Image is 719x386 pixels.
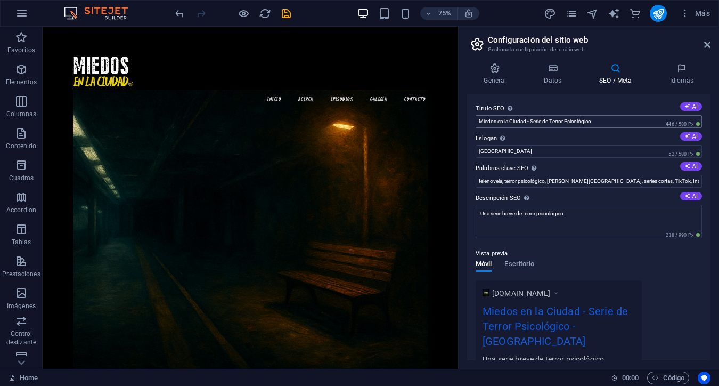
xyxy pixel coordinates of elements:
[611,372,639,384] h6: Tiempo de la sesión
[698,372,710,384] button: Usercentrics
[174,7,186,20] i: Deshacer: change_data (Ctrl+Z)
[647,372,689,384] button: Código
[476,145,702,158] input: Eslogan...
[483,303,635,354] div: Miedos en la Ciudad - Serie de Terror Psicológico - [GEOGRAPHIC_DATA]
[607,7,620,20] button: text_generator
[680,8,710,19] span: Más
[476,162,702,175] label: Palabras clave SEO
[6,110,37,118] p: Columnas
[675,5,714,22] button: Más
[652,7,665,20] i: Publicar
[9,174,34,182] p: Cuadros
[565,7,577,20] i: Páginas (Ctrl+Alt+S)
[629,7,641,20] i: Comercio
[7,302,36,310] p: Imágenes
[527,63,583,85] h4: Datos
[492,288,550,299] span: [DOMAIN_NAME]
[628,7,641,20] button: commerce
[6,78,37,86] p: Elementos
[666,150,702,158] span: 52 / 580 Px
[488,35,710,45] h2: Configuración del sitio web
[476,247,508,260] p: Vista previa
[2,270,40,278] p: Prestaciones
[583,63,653,85] h4: SEO / Meta
[476,258,492,272] span: Móvil
[476,132,702,145] label: Eslogan
[543,7,556,20] button: design
[12,238,31,246] p: Tablas
[652,372,684,384] span: Código
[622,372,639,384] span: 00 00
[483,289,489,296] img: LogoMIEDOSENLACIUDAD.jpg-TQBXjE7YsOjfhDrPKJznkA-8jhh9RDLUklhrHWaNmiCXg.png
[476,260,534,280] div: Vista previa
[6,206,36,214] p: Accordion
[488,45,689,54] h3: Gestiona la configuración de tu sitio web
[680,102,702,111] button: Título SEO
[280,7,292,20] button: save
[61,7,141,20] img: Editor Logo
[586,7,599,20] i: Navegador
[650,5,667,22] button: publish
[664,120,702,128] span: 446 / 580 Px
[653,63,710,85] h4: Idiomas
[7,46,35,54] p: Favoritos
[664,231,702,239] span: 238 / 990 Px
[680,192,702,200] button: Descripción SEO
[280,7,292,20] i: Guardar (Ctrl+S)
[483,353,635,365] div: Una serie breve de terror psicológico.
[680,162,702,171] button: Palabras clave SEO
[504,258,534,272] span: Escritorio
[9,372,38,384] a: Haz clic para cancelar la selección y doble clic para abrir páginas
[476,192,702,205] label: Descripción SEO
[630,374,631,382] span: :
[420,7,458,20] button: 75%
[464,9,473,18] i: Al redimensionar, ajustar el nivel de zoom automáticamente para ajustarse al dispositivo elegido.
[544,7,556,20] i: Diseño (Ctrl+Alt+Y)
[173,7,186,20] button: undo
[680,132,702,141] button: Eslogan
[258,7,271,20] button: reload
[608,7,620,20] i: AI Writer
[586,7,599,20] button: navigator
[259,7,271,20] i: Volver a cargar página
[476,102,702,115] label: Título SEO
[436,7,453,20] h6: 75%
[467,63,527,85] h4: General
[565,7,577,20] button: pages
[6,142,36,150] p: Contenido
